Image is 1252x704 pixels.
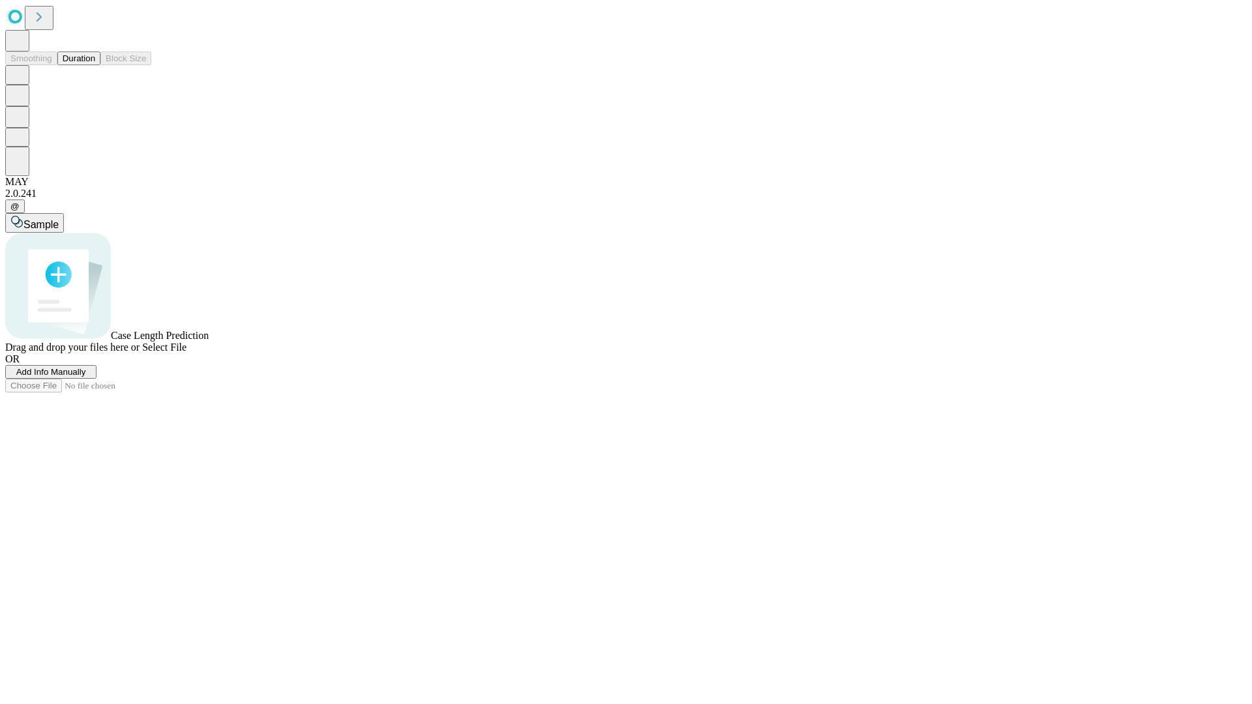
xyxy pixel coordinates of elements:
[5,365,97,379] button: Add Info Manually
[111,330,209,341] span: Case Length Prediction
[5,51,57,65] button: Smoothing
[5,199,25,213] button: @
[57,51,100,65] button: Duration
[16,367,86,377] span: Add Info Manually
[5,353,20,364] span: OR
[10,201,20,211] span: @
[23,219,59,230] span: Sample
[100,51,151,65] button: Block Size
[5,188,1247,199] div: 2.0.241
[142,342,186,353] span: Select File
[5,342,140,353] span: Drag and drop your files here or
[5,176,1247,188] div: MAY
[5,213,64,233] button: Sample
